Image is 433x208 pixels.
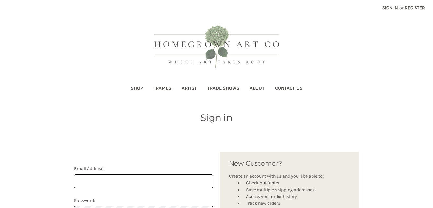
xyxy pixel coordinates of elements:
a: Contact Us [270,81,308,97]
a: Shop [126,81,148,97]
label: Password: [74,197,213,204]
p: Create an account with us and you'll be able to: [229,173,350,179]
a: Frames [148,81,177,97]
li: Track new orders [243,200,350,207]
span: or [399,5,404,11]
a: Trade Shows [202,81,245,97]
h1: Sign in [71,111,362,124]
li: Save multiple shipping addresses [243,186,350,193]
li: Access your order history [243,193,350,200]
h2: New Customer? [229,158,350,168]
img: HOMEGROWN ART CO [144,18,290,76]
a: About [245,81,270,97]
label: Email Address: [74,165,213,172]
a: Artist [177,81,202,97]
li: Check out faster [243,179,350,186]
